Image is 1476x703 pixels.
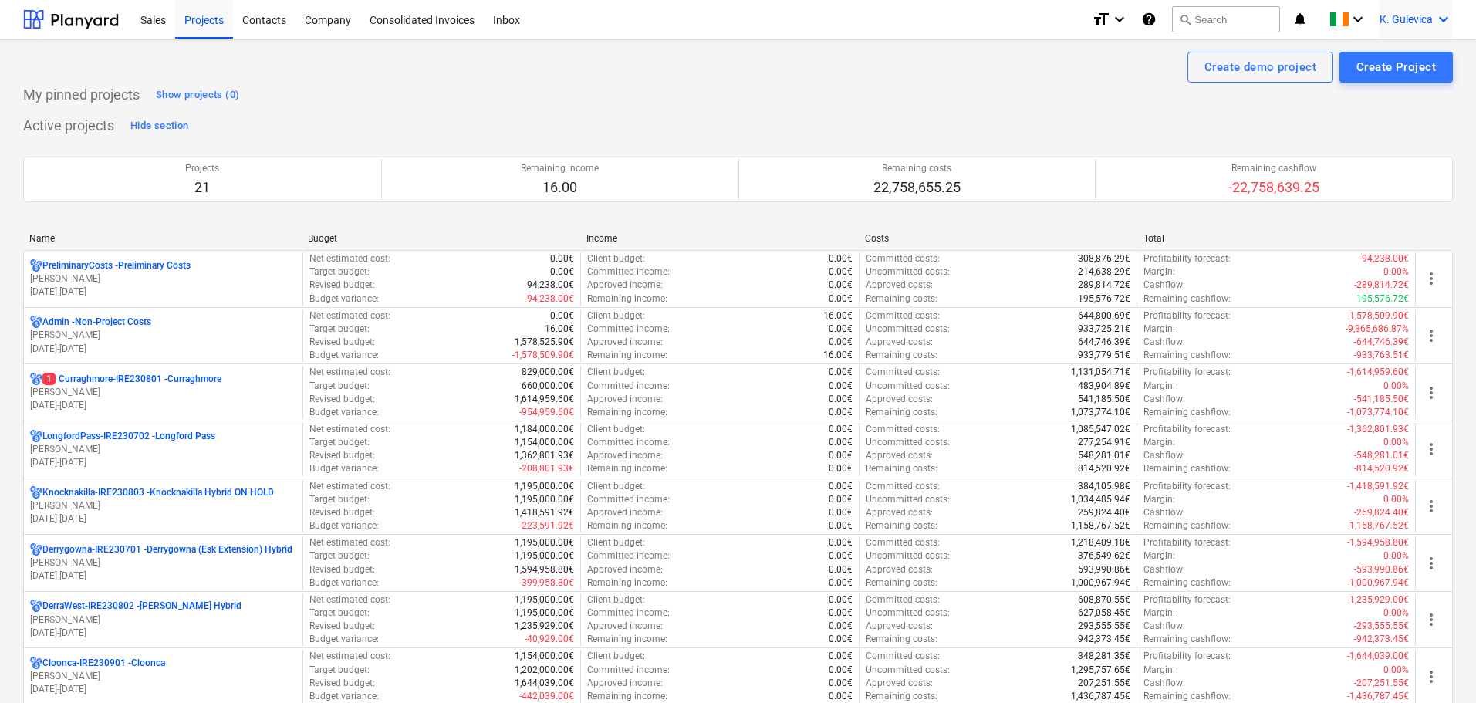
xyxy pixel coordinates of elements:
[30,373,296,412] div: 1Curraghmore-IRE230801 -Curraghmore[PERSON_NAME][DATE]-[DATE]
[309,265,370,279] p: Target budget :
[829,366,853,379] p: 0.00€
[1347,480,1409,493] p: -1,418,591.92€
[1347,593,1409,607] p: -1,235,929.00€
[866,336,933,349] p: Approved costs :
[829,423,853,436] p: 0.00€
[866,620,933,633] p: Approved costs :
[829,265,853,279] p: 0.00€
[829,493,853,506] p: 0.00€
[829,292,853,306] p: 0.00€
[587,279,663,292] p: Approved income :
[1078,309,1130,323] p: 644,800.69€
[309,563,375,576] p: Revised budget :
[587,549,670,563] p: Committed income :
[1143,607,1175,620] p: Margin :
[1143,480,1231,493] p: Profitability forecast :
[1092,10,1110,29] i: format_size
[866,576,937,590] p: Remaining costs :
[1143,563,1185,576] p: Cashflow :
[519,406,574,419] p: -954,959.60€
[587,252,645,265] p: Client budget :
[866,480,940,493] p: Committed costs :
[1354,449,1409,462] p: -548,281.01€
[829,393,853,406] p: 0.00€
[1354,563,1409,576] p: -593,990.86€
[309,593,390,607] p: Net estimated cost :
[1399,629,1476,703] iframe: Chat Widget
[1078,349,1130,362] p: 933,779.51€
[1143,576,1231,590] p: Remaining cashflow :
[1143,406,1231,419] p: Remaining cashflow :
[30,486,296,526] div: Knocknakilla-IRE230803 -Knocknakilla Hybrid ON HOLD[PERSON_NAME][DATE]-[DATE]
[30,499,296,512] p: [PERSON_NAME]
[829,336,853,349] p: 0.00€
[30,543,42,556] div: Project has multi currencies enabled
[309,449,375,462] p: Revised budget :
[30,430,296,469] div: LongfordPass-IRE230702 -Longford Pass[PERSON_NAME][DATE]-[DATE]
[1078,279,1130,292] p: 289,814.72€
[30,600,42,613] div: Project has multi currencies enabled
[1383,380,1409,393] p: 0.00%
[309,576,379,590] p: Budget variance :
[587,576,667,590] p: Remaining income :
[309,393,375,406] p: Revised budget :
[30,543,296,583] div: Derrygowna-IRE230701 -Derrygowna (Esk Extension) Hybrid[PERSON_NAME][DATE]-[DATE]
[309,620,375,633] p: Revised budget :
[1228,178,1319,197] p: -22,758,639.25
[587,506,663,519] p: Approved income :
[829,607,853,620] p: 0.00€
[1422,440,1441,458] span: more_vert
[587,480,645,493] p: Client budget :
[1347,536,1409,549] p: -1,594,958.80€
[521,178,599,197] p: 16.00
[30,556,296,569] p: [PERSON_NAME]
[1143,506,1185,519] p: Cashflow :
[866,607,950,620] p: Uncommitted costs :
[309,309,390,323] p: Net estimated cost :
[1380,13,1433,25] span: K. Gulevica
[1071,519,1130,532] p: 1,158,767.52€
[1078,607,1130,620] p: 627,058.45€
[1078,480,1130,493] p: 384,105.98€
[521,162,599,175] p: Remaining income
[829,519,853,532] p: 0.00€
[866,423,940,436] p: Committed costs :
[309,406,379,419] p: Budget variance :
[519,576,574,590] p: -399,958.80€
[866,449,933,462] p: Approved costs :
[866,436,950,449] p: Uncommitted costs :
[130,117,188,135] div: Hide section
[1349,10,1367,29] i: keyboard_arrow_down
[309,279,375,292] p: Revised budget :
[30,259,296,299] div: PreliminaryCosts -Preliminary Costs[PERSON_NAME][DATE]-[DATE]
[1078,436,1130,449] p: 277,254.91€
[1347,423,1409,436] p: -1,362,801.93€
[829,406,853,419] p: 0.00€
[127,113,192,138] button: Hide section
[1071,406,1130,419] p: 1,073,774.10€
[515,423,574,436] p: 1,184,000.00€
[1071,493,1130,506] p: 1,034,485.94€
[30,343,296,356] p: [DATE] - [DATE]
[587,323,670,336] p: Committed income :
[156,86,239,104] div: Show projects (0)
[42,543,292,556] p: Derrygowna-IRE230701 - Derrygowna (Esk Extension) Hybrid
[866,536,940,549] p: Committed costs :
[829,536,853,549] p: 0.00€
[1354,349,1409,362] p: -933,763.51€
[1078,593,1130,607] p: 608,870.55€
[30,670,296,683] p: [PERSON_NAME]
[829,563,853,576] p: 0.00€
[823,309,853,323] p: 16.00€
[525,292,574,306] p: -94,238.00€
[1422,610,1441,629] span: more_vert
[587,607,670,620] p: Committed income :
[1143,279,1185,292] p: Cashflow :
[866,393,933,406] p: Approved costs :
[1078,462,1130,475] p: 814,520.92€
[866,309,940,323] p: Committed costs :
[1143,233,1410,244] div: Total
[1354,462,1409,475] p: -814,520.92€
[309,349,379,362] p: Budget variance :
[866,563,933,576] p: Approved costs :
